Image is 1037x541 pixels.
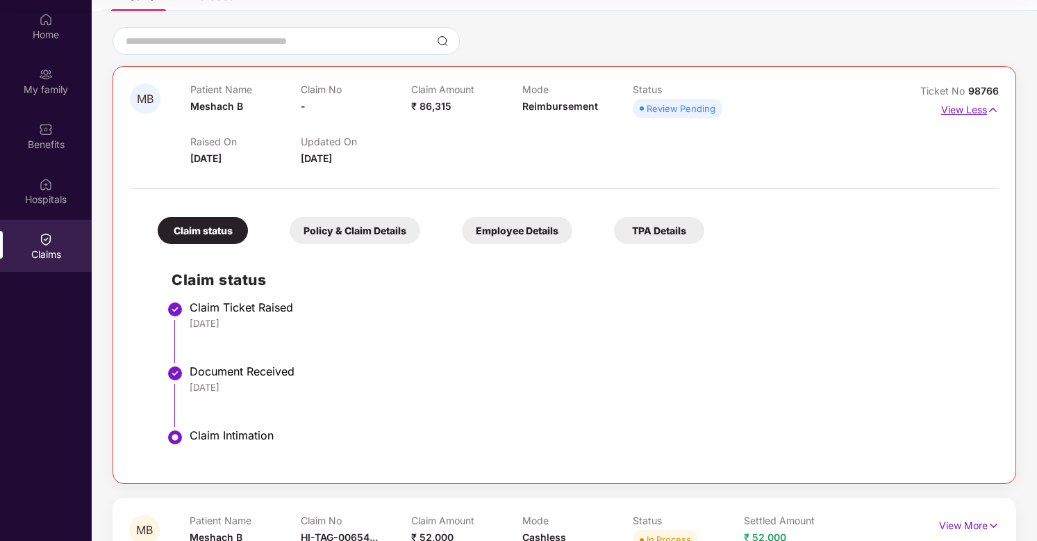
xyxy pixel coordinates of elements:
div: Document Received [190,364,985,378]
span: [DATE] [190,152,222,164]
p: Patient Name [190,83,301,95]
span: Reimbursement [522,100,598,112]
p: View Less [941,99,999,118]
div: Policy & Claim Details [290,217,420,244]
span: Meshach B [190,100,243,112]
p: Status [633,515,744,526]
p: Claim No [301,83,411,95]
div: TPA Details [614,217,704,244]
div: Employee Details [462,217,572,244]
span: [DATE] [301,152,332,164]
img: svg+xml;base64,PHN2ZyBpZD0iU2VhcmNoLTMyeDMyIiB4bWxucz0iaHR0cDovL3d3dy53My5vcmcvMjAwMC9zdmciIHdpZH... [437,35,448,47]
p: Status [633,83,743,95]
img: svg+xml;base64,PHN2ZyBpZD0iU3RlcC1Eb25lLTMyeDMyIiB4bWxucz0iaHR0cDovL3d3dy53My5vcmcvMjAwMC9zdmciIH... [167,365,183,382]
img: svg+xml;base64,PHN2ZyBpZD0iU3RlcC1Eb25lLTMyeDMyIiB4bWxucz0iaHR0cDovL3d3dy53My5vcmcvMjAwMC9zdmciIH... [167,301,183,318]
span: MB [137,93,154,105]
div: [DATE] [190,381,985,394]
img: svg+xml;base64,PHN2ZyBpZD0iU3RlcC1BY3RpdmUtMzJ4MzIiIHhtbG5zPSJodHRwOi8vd3d3LnczLm9yZy8yMDAwL3N2Zy... [167,429,183,446]
p: Claim No [301,515,412,526]
div: Claim Ticket Raised [190,300,985,314]
p: Claim Amount [411,83,522,95]
img: svg+xml;base64,PHN2ZyBpZD0iSG9tZSIgeG1sbnM9Imh0dHA6Ly93d3cudzMub3JnLzIwMDAvc3ZnIiB3aWR0aD0iMjAiIG... [39,13,53,26]
span: - [301,100,306,112]
img: svg+xml;base64,PHN2ZyBpZD0iQ2xhaW0iIHhtbG5zPSJodHRwOi8vd3d3LnczLm9yZy8yMDAwL3N2ZyIgd2lkdGg9IjIwIi... [39,232,53,246]
p: Claim Amount [411,515,522,526]
img: svg+xml;base64,PHN2ZyBpZD0iSG9zcGl0YWxzIiB4bWxucz0iaHR0cDovL3d3dy53My5vcmcvMjAwMC9zdmciIHdpZHRoPS... [39,177,53,191]
span: 98766 [968,85,999,97]
div: Claim status [158,217,248,244]
span: Ticket No [920,85,968,97]
p: Mode [522,83,633,95]
h2: Claim status [172,268,985,291]
p: Updated On [301,136,411,147]
span: MB [136,524,153,536]
p: View More [939,515,999,533]
div: [DATE] [190,317,985,330]
div: Review Pending [647,102,715,115]
span: ₹ 86,315 [411,100,451,112]
img: svg+xml;base64,PHN2ZyB4bWxucz0iaHR0cDovL3d3dy53My5vcmcvMjAwMC9zdmciIHdpZHRoPSIxNyIgaGVpZ2h0PSIxNy... [987,102,999,118]
p: Patient Name [190,515,301,526]
p: Mode [522,515,633,526]
img: svg+xml;base64,PHN2ZyB3aWR0aD0iMjAiIGhlaWdodD0iMjAiIHZpZXdCb3g9IjAgMCAyMCAyMCIgZmlsbD0ibm9uZSIgeG... [39,67,53,81]
img: svg+xml;base64,PHN2ZyB4bWxucz0iaHR0cDovL3d3dy53My5vcmcvMjAwMC9zdmciIHdpZHRoPSIxNyIgaGVpZ2h0PSIxNy... [988,518,999,533]
div: Claim Intimation [190,428,985,442]
p: Settled Amount [744,515,855,526]
p: Raised On [190,136,301,147]
img: svg+xml;base64,PHN2ZyBpZD0iQmVuZWZpdHMiIHhtbG5zPSJodHRwOi8vd3d3LnczLm9yZy8yMDAwL3N2ZyIgd2lkdGg9Ij... [39,122,53,136]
